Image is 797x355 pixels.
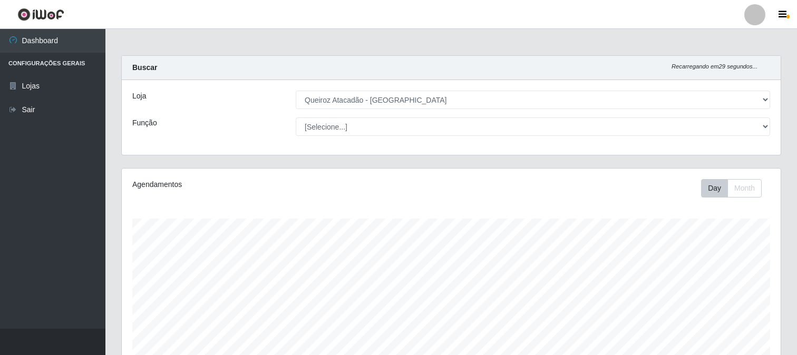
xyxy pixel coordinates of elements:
div: Agendamentos [132,179,389,190]
img: CoreUI Logo [17,8,64,21]
div: Toolbar with button groups [701,179,770,198]
button: Day [701,179,728,198]
strong: Buscar [132,63,157,72]
button: Month [727,179,762,198]
i: Recarregando em 29 segundos... [672,63,757,70]
label: Função [132,117,157,129]
div: First group [701,179,762,198]
label: Loja [132,91,146,102]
